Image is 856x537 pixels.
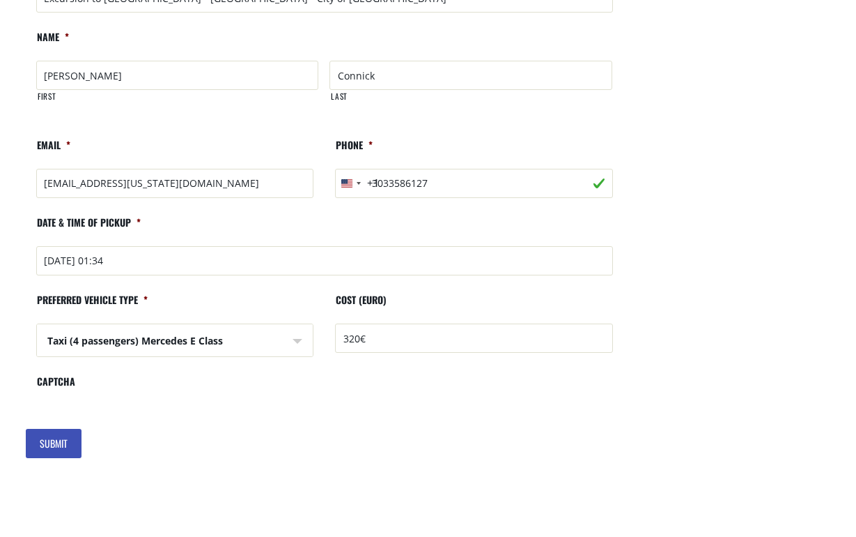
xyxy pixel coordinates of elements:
label: CAPTCHA [36,375,75,400]
label: Last [330,91,612,114]
input: Submit [26,429,81,458]
label: Cost (Euro) [335,294,387,318]
label: First [37,91,318,114]
label: Phone [335,139,373,163]
label: Date & time of pickup [36,216,141,241]
label: Name [36,31,69,55]
input: 0 [335,324,612,353]
button: Selected country [336,169,380,197]
label: Preferred vehicle type [36,294,148,318]
label: Email [36,139,70,163]
div: +1 [367,176,380,190]
input: 201-555-0123 [335,169,612,198]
